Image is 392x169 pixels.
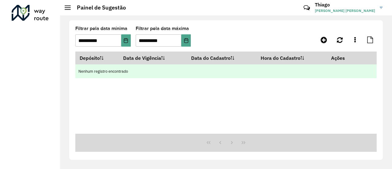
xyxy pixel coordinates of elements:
[300,1,313,14] a: Contato Rápido
[187,52,257,64] th: Data do Cadastro
[75,52,119,64] th: Depósito
[315,8,375,13] span: [PERSON_NAME] [PERSON_NAME]
[75,25,127,32] label: Filtrar pela data mínima
[75,64,377,78] td: Nenhum registro encontrado
[181,34,191,47] button: Choose Date
[136,25,189,32] label: Filtrar pela data máxima
[121,34,131,47] button: Choose Date
[315,2,375,8] h3: Thiago
[257,52,327,64] th: Hora do Cadastro
[327,52,364,64] th: Ações
[71,4,126,11] h2: Painel de Sugestão
[119,52,187,64] th: Data de Vigência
